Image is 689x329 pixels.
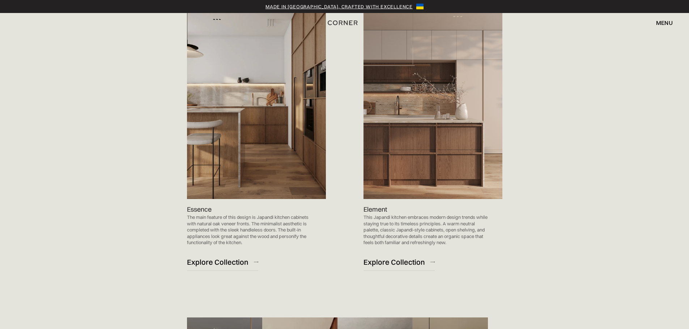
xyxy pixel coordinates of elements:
p: The main feature of this design is Japandi kitchen cabinets with natural oak veneer fronts. The m... [187,214,311,246]
div: Explore Collection [187,257,248,267]
p: This Japandi kitchen embraces modern design trends while staying true to its timeless principles.... [363,214,488,246]
div: Explore Collection [363,257,425,267]
a: Explore Collection [363,253,435,271]
p: Essence [187,204,212,214]
p: Element [363,204,387,214]
a: Made in [GEOGRAPHIC_DATA], crafted with excellence [265,3,413,10]
div: menu [649,17,673,29]
div: menu [656,20,673,26]
a: Explore Collection [187,253,258,271]
a: home [320,18,369,27]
